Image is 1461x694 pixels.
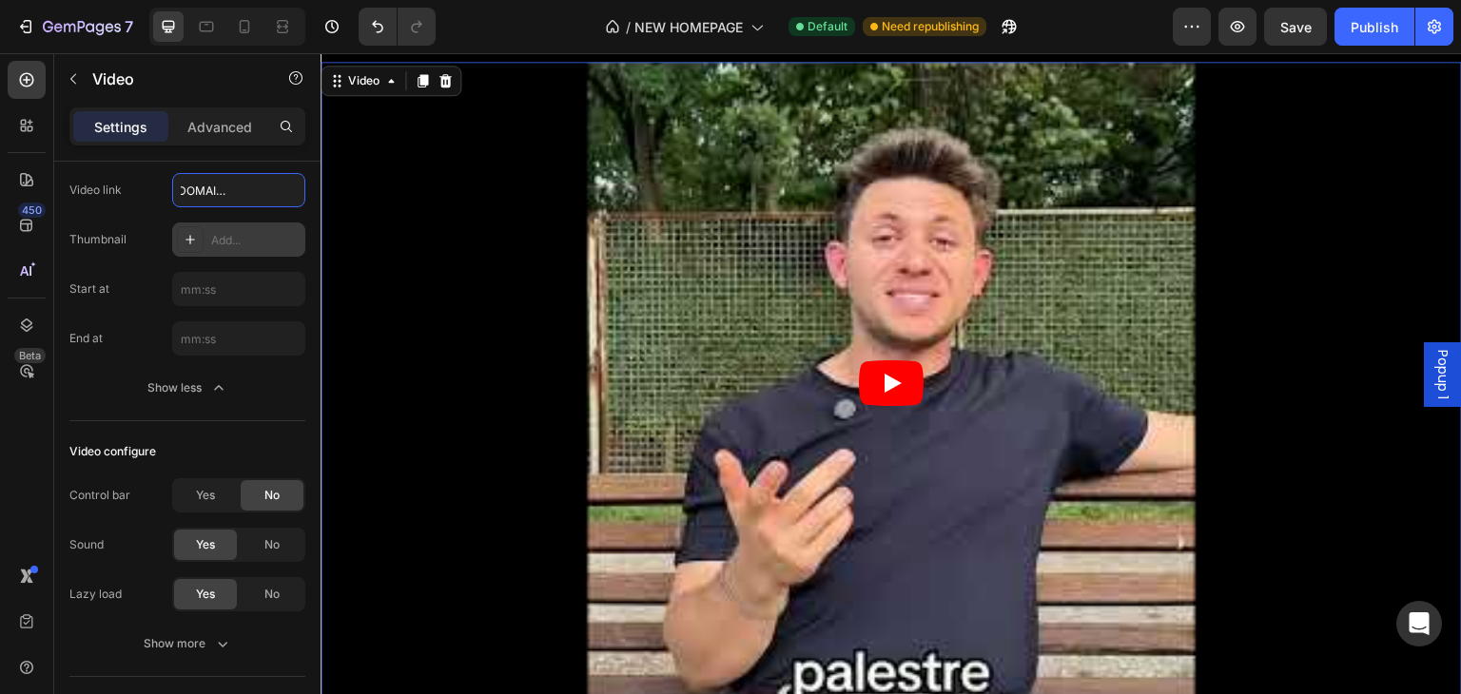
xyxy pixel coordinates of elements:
[264,536,280,553] span: No
[69,371,305,405] button: Show less
[69,330,103,347] div: End at
[24,19,63,36] div: Video
[69,487,130,504] div: Control bar
[69,231,127,248] div: Thumbnail
[14,348,46,363] div: Beta
[882,18,979,35] span: Need republishing
[94,117,147,137] p: Settings
[18,202,46,218] div: 450
[321,53,1461,694] iframe: Design area
[69,586,122,603] div: Lazy load
[147,378,228,397] div: Show less
[172,272,305,306] input: mm:ss
[1280,19,1312,35] span: Save
[1113,297,1132,346] span: Popup 1
[144,634,232,653] div: Show more
[538,307,603,353] button: Play
[196,586,215,603] span: Yes
[808,18,847,35] span: Default
[626,17,631,37] span: /
[1396,601,1442,646] div: Open Intercom Messenger
[69,182,122,199] div: Video link
[1334,8,1414,46] button: Publish
[1264,8,1327,46] button: Save
[172,173,305,207] input: Insert video url here
[264,487,280,504] span: No
[69,443,156,460] div: Video configure
[8,8,142,46] button: 7
[634,17,743,37] span: NEW HOMEPAGE
[264,586,280,603] span: No
[92,67,254,90] p: Video
[69,280,109,298] div: Start at
[196,536,215,553] span: Yes
[172,321,305,356] input: mm:ss
[69,627,305,661] button: Show more
[359,8,436,46] div: Undo/Redo
[1351,17,1398,37] div: Publish
[125,15,133,38] p: 7
[69,536,104,553] div: Sound
[211,232,301,249] div: Add...
[187,117,252,137] p: Advanced
[196,487,215,504] span: Yes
